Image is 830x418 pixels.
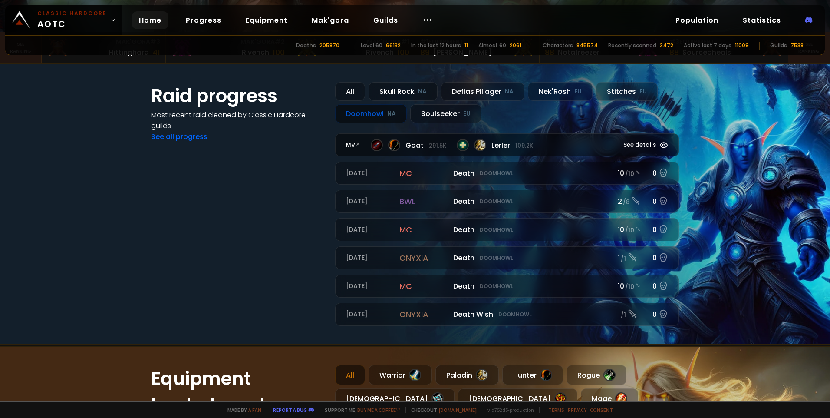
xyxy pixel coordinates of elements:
a: Consent [590,407,613,413]
a: [DOMAIN_NAME] [439,407,477,413]
small: 109.2k [515,142,533,150]
div: Hunter [502,365,563,385]
div: 11009 [735,42,749,50]
small: NA [505,87,514,96]
small: 291.5k [429,142,446,150]
div: 205870 [319,42,339,50]
a: Buy me a coffee [357,407,400,413]
a: [DATE]mcDeathDoomhowl10 /100 [335,275,679,298]
a: [DATE]onyxiaDeath WishDoomhowl1 /10 [335,303,679,326]
small: EU [639,87,647,96]
span: Made by [222,407,261,413]
span: Checkout [405,407,477,413]
a: Progress [179,11,228,29]
a: Classic HardcoreAOTC [5,5,122,35]
h4: Most recent raid cleaned by Classic Hardcore guilds [151,109,325,131]
div: 845574 [576,42,598,50]
span: See details [623,141,656,149]
div: 7538 [790,42,804,50]
div: Characters [543,42,573,50]
span: Lerler [491,140,533,151]
span: v. d752d5 - production [482,407,534,413]
small: EU [574,87,582,96]
div: All [335,82,365,101]
div: Recently scanned [608,42,656,50]
h1: Raid progress [151,82,325,109]
div: Warrior [369,365,432,385]
div: Defias Pillager [441,82,524,101]
a: Equipment [239,11,294,29]
a: See all progress [151,132,207,142]
a: Guilds [366,11,405,29]
div: 66132 [386,42,401,50]
a: [DATE]mcDeathDoomhowl10 /100 [335,162,679,185]
a: [DATE]mcDeathDoomhowl10 /100 [335,218,679,241]
div: Soulseeker [410,104,481,123]
span: Goat [405,140,446,151]
div: Active last 7 days [684,42,731,50]
a: Home [132,11,168,29]
div: Level 60 [361,42,382,50]
a: a fan [248,407,261,413]
a: Terms [548,407,564,413]
div: Rogue [567,365,626,385]
a: [DATE]bwlDeathDoomhowl2 /80 [335,190,679,213]
span: AOTC [37,10,107,30]
div: Nek'Rosh [528,82,593,101]
div: 11 [464,42,468,50]
div: Almost 60 [478,42,506,50]
div: Doomhowl [335,104,407,123]
div: Guilds [770,42,787,50]
div: In the last 12 hours [411,42,461,50]
small: EU [463,109,471,118]
span: Support me, [319,407,400,413]
small: NA [387,109,396,118]
div: [DEMOGRAPHIC_DATA] [458,388,577,408]
a: Statistics [736,11,788,29]
a: [DATE]onyxiaDeathDoomhowl1 /10 [335,246,679,269]
small: NA [418,87,427,96]
a: Privacy [568,407,586,413]
a: MVPGoat291.5kLerler109.2kSee details [335,133,679,156]
div: All [335,365,365,385]
div: 3472 [660,42,673,50]
small: Classic Hardcore [37,10,107,17]
a: Population [669,11,725,29]
div: 2061 [510,42,521,50]
div: Mage [581,388,638,408]
small: MVP [346,141,362,149]
a: Mak'gora [305,11,356,29]
div: [DEMOGRAPHIC_DATA] [335,388,455,408]
div: Stitches [596,82,658,101]
div: Deaths [296,42,316,50]
div: Paladin [435,365,499,385]
a: Report a bug [273,407,307,413]
div: Skull Rock [369,82,438,101]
